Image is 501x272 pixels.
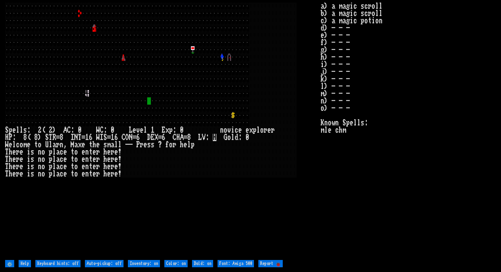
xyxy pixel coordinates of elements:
[56,163,60,170] div: a
[118,148,122,156] div: !
[136,141,140,148] div: P
[71,134,74,141] div: I
[16,127,20,134] div: l
[154,134,158,141] div: X
[49,170,52,178] div: p
[103,134,107,141] div: S
[100,134,103,141] div: I
[103,141,107,148] div: s
[125,141,129,148] div: -
[246,134,249,141] div: 0
[227,134,231,141] div: o
[85,163,89,170] div: n
[20,141,23,148] div: o
[114,163,118,170] div: e
[60,134,63,141] div: 8
[38,156,42,163] div: n
[56,170,60,178] div: a
[180,134,184,141] div: A
[144,141,147,148] div: e
[52,156,56,163] div: l
[184,141,187,148] div: e
[107,148,111,156] div: e
[122,134,125,141] div: C
[173,127,176,134] div: :
[93,148,96,156] div: e
[27,134,31,141] div: (
[74,156,78,163] div: o
[129,141,133,148] div: -
[111,134,114,141] div: 1
[52,170,56,178] div: l
[89,156,93,163] div: t
[218,260,254,267] input: Font: Amiga 500
[42,148,45,156] div: o
[45,134,49,141] div: S
[93,156,96,163] div: e
[151,141,154,148] div: s
[12,141,16,148] div: l
[52,163,56,170] div: l
[103,163,107,170] div: h
[56,134,60,141] div: =
[5,134,9,141] div: H
[20,170,23,178] div: e
[31,156,34,163] div: s
[71,156,74,163] div: t
[9,163,12,170] div: h
[82,163,85,170] div: e
[71,163,74,170] div: t
[111,170,114,178] div: r
[136,134,140,141] div: 6
[173,134,176,141] div: C
[60,163,63,170] div: c
[16,156,20,163] div: r
[49,163,52,170] div: p
[107,134,111,141] div: =
[96,156,100,163] div: r
[89,163,93,170] div: t
[165,127,169,134] div: x
[82,134,85,141] div: =
[151,134,154,141] div: E
[118,141,122,148] div: l
[27,156,31,163] div: i
[111,148,114,156] div: r
[93,170,96,178] div: e
[9,141,12,148] div: e
[74,141,78,148] div: a
[31,170,34,178] div: s
[93,141,96,148] div: h
[260,127,264,134] div: o
[238,127,242,134] div: e
[63,170,67,178] div: e
[5,163,9,170] div: T
[180,127,184,134] div: 0
[231,134,235,141] div: l
[60,156,63,163] div: c
[114,148,118,156] div: e
[238,134,242,141] div: :
[49,156,52,163] div: p
[162,127,165,134] div: E
[74,134,78,141] div: N
[23,134,27,141] div: 8
[52,134,56,141] div: R
[136,127,140,134] div: v
[271,127,275,134] div: r
[63,163,67,170] div: e
[78,134,82,141] div: T
[129,127,133,134] div: L
[176,134,180,141] div: H
[114,170,118,178] div: e
[89,170,93,178] div: t
[213,134,216,141] mark: H
[85,148,89,156] div: n
[12,156,16,163] div: e
[63,148,67,156] div: e
[5,156,9,163] div: T
[38,141,42,148] div: o
[169,127,173,134] div: p
[140,127,144,134] div: e
[27,148,31,156] div: i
